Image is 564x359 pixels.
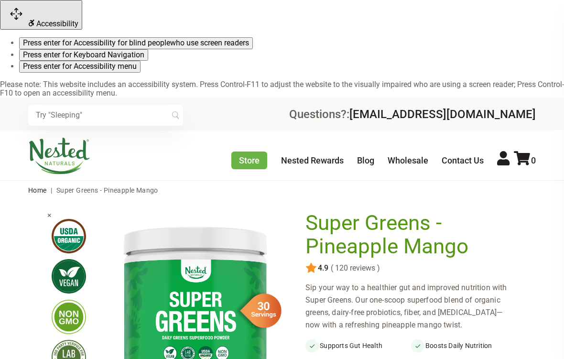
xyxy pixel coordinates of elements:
a: Wholesale [388,155,428,165]
div: Questions?: [289,109,536,120]
img: star.svg [305,262,317,274]
a: [EMAIL_ADDRESS][DOMAIN_NAME] [349,108,536,121]
img: gmofree [52,300,86,334]
img: vegan [52,259,86,294]
h1: Super Greens - Pineapple Mango [305,211,512,259]
div: Sip your way to a healthier gut and improved nutrition with Super Greens. Our one-scoop superfood... [305,282,517,331]
li: Supports Gut Health [305,339,411,352]
img: usdaorganic [52,219,86,253]
a: Blog [357,155,374,165]
nav: breadcrumbs [28,181,536,200]
a: Home [28,186,47,194]
span: × [47,211,52,220]
button: Press enter for Keyboard Navigation [19,49,148,61]
a: Store [231,152,267,169]
img: Nested Naturals [28,138,90,174]
span: Super Greens - Pineapple Mango [56,186,158,194]
a: Contact Us [442,155,484,165]
button: Press enter for Accessibility for blind peoplewho use screen readers [19,37,253,49]
input: Try "Sleeping" [28,105,183,126]
img: sg-servings-30.png [234,290,282,331]
span: ( 120 reviews ) [328,264,380,272]
span: | [48,186,54,194]
span: Accessibility [36,19,78,28]
a: 0 [514,155,536,165]
button: Press enter for Accessibility menu [19,61,141,72]
span: who use screen readers [170,38,249,47]
li: Boosts Daily Nutrition [411,339,517,352]
a: Nested Rewards [281,155,344,165]
span: 4.9 [317,264,328,272]
span: 0 [531,155,536,165]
